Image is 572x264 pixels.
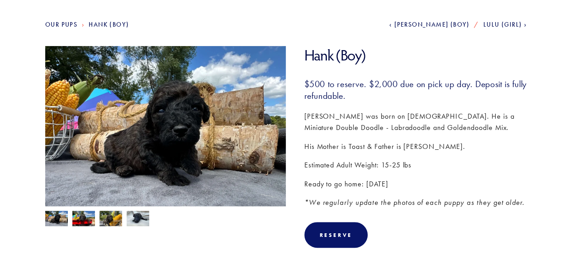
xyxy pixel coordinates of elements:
[304,141,527,153] p: His Mother is Toast & Father is [PERSON_NAME].
[99,210,122,227] img: Hank 4.jpg
[89,21,129,28] a: Hank (Boy)
[394,21,470,28] span: [PERSON_NAME] (Boy)
[320,232,352,238] div: Reserve
[45,21,77,28] a: Our Pups
[45,211,68,228] img: Hank 2.jpg
[483,21,527,28] a: Lulu (Girl)
[304,178,527,190] p: Ready to go home: [DATE]
[45,46,286,226] img: Hank 2.jpg
[389,21,469,28] a: [PERSON_NAME] (Boy)
[304,78,527,102] h3: $500 to reserve. $2,000 due on pick up day. Deposit is fully refundable.
[72,211,95,228] img: Hank 3.jpg
[127,211,149,228] img: Hank 1.jpg
[483,21,522,28] span: Lulu (Girl)
[304,222,368,248] div: Reserve
[304,111,527,134] p: [PERSON_NAME] was born on [DEMOGRAPHIC_DATA]. He is a Miniature Double Doodle - Labradoodle and G...
[304,198,525,207] em: *We regularly update the photos of each puppy as they get older.
[304,159,527,171] p: Estimated Adult Weight: 15-25 lbs
[304,46,527,65] h1: Hank (Boy)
